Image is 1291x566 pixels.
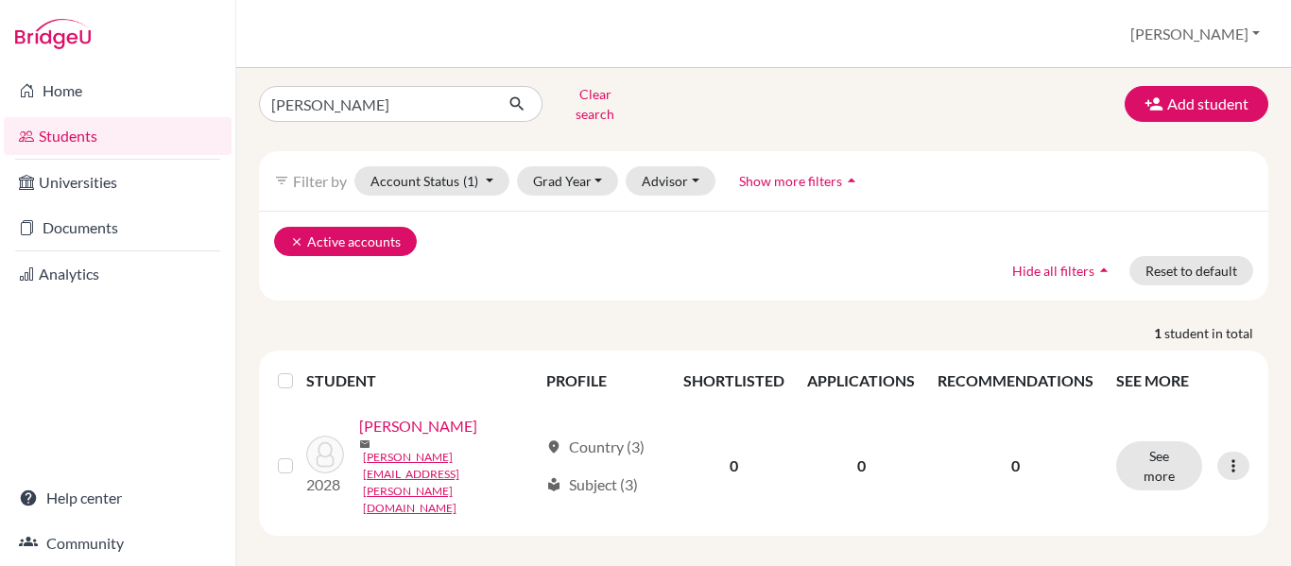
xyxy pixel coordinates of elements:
p: 2028 [306,473,344,496]
td: 0 [672,403,796,528]
span: mail [359,438,370,450]
th: SHORTLISTED [672,358,796,403]
button: clearActive accounts [274,227,417,256]
i: filter_list [274,173,289,188]
span: location_on [546,439,561,455]
a: Community [4,524,232,562]
i: arrow_drop_up [842,171,861,190]
a: [PERSON_NAME][EMAIL_ADDRESS][PERSON_NAME][DOMAIN_NAME] [363,449,538,517]
span: (1) [463,173,478,189]
button: Account Status(1) [354,166,509,196]
div: Subject (3) [546,473,638,496]
img: Bridge-U [15,19,91,49]
th: APPLICATIONS [796,358,926,403]
input: Find student by name... [259,86,493,122]
span: student in total [1164,323,1268,343]
button: Advisor [626,166,715,196]
th: STUDENT [306,358,535,403]
i: clear [290,235,303,249]
button: See more [1116,441,1202,490]
a: Help center [4,479,232,517]
span: Hide all filters [1012,263,1094,279]
div: Country (3) [546,436,645,458]
button: Grad Year [517,166,619,196]
a: Universities [4,163,232,201]
th: RECOMMENDATIONS [926,358,1105,403]
span: local_library [546,477,561,492]
span: Show more filters [739,173,842,189]
th: PROFILE [535,358,673,403]
a: Students [4,117,232,155]
button: Add student [1125,86,1268,122]
td: 0 [796,403,926,528]
p: 0 [938,455,1093,477]
a: Analytics [4,255,232,293]
a: Documents [4,209,232,247]
span: Filter by [293,172,347,190]
button: [PERSON_NAME] [1122,16,1268,52]
img: Guss, Mellissa [306,436,344,473]
button: Reset to default [1129,256,1253,285]
th: SEE MORE [1105,358,1261,403]
button: Hide all filtersarrow_drop_up [996,256,1129,285]
button: Clear search [542,79,647,129]
a: [PERSON_NAME] [359,415,477,437]
a: Home [4,72,232,110]
i: arrow_drop_up [1094,261,1113,280]
strong: 1 [1154,323,1164,343]
button: Show more filtersarrow_drop_up [723,166,877,196]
